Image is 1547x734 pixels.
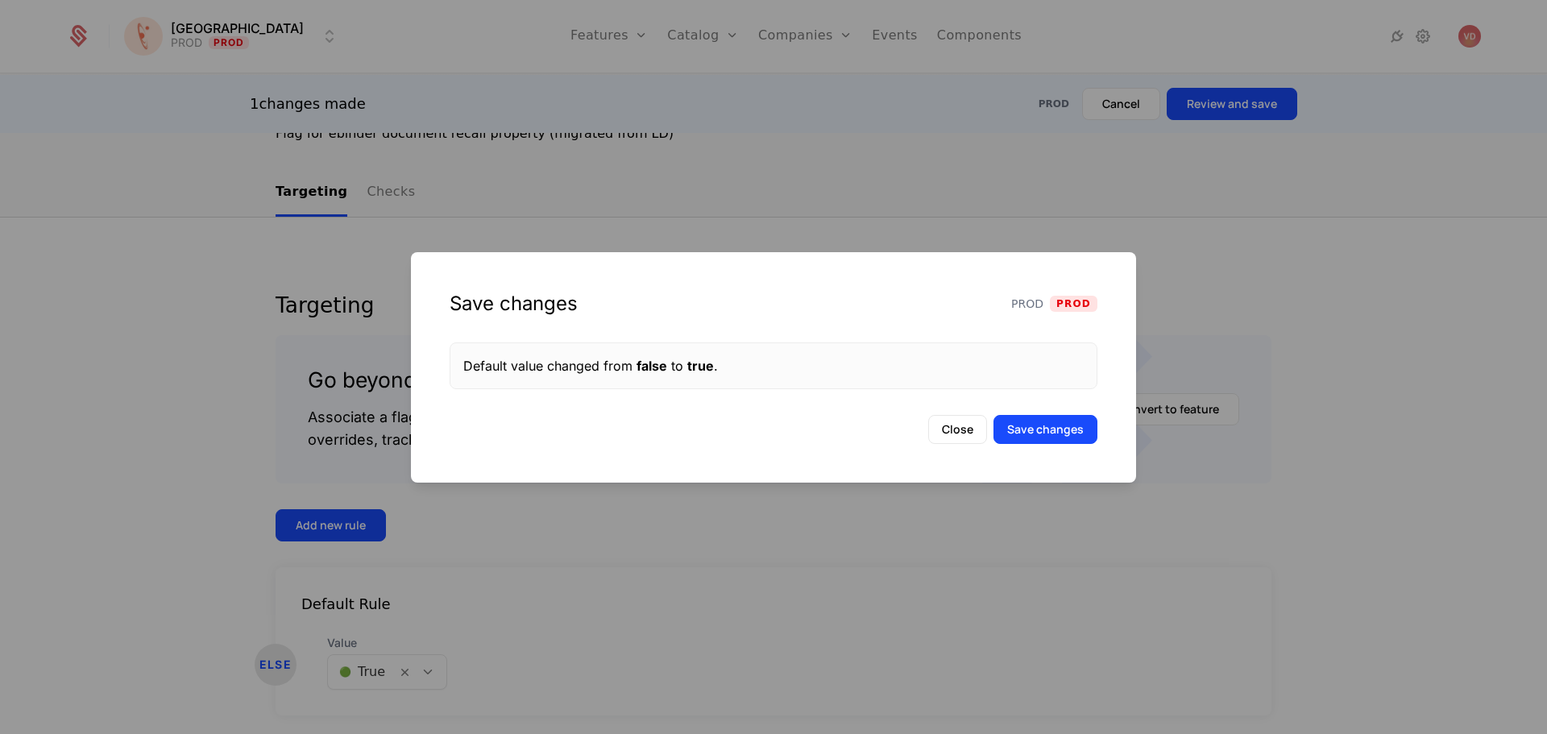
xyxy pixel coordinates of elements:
[1050,296,1097,312] span: Prod
[993,415,1097,444] button: Save changes
[463,356,1084,375] div: Default value changed from to .
[687,358,714,374] span: true
[1011,296,1043,312] span: PROD
[450,291,578,317] div: Save changes
[637,358,667,374] span: false
[928,415,987,444] button: Close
